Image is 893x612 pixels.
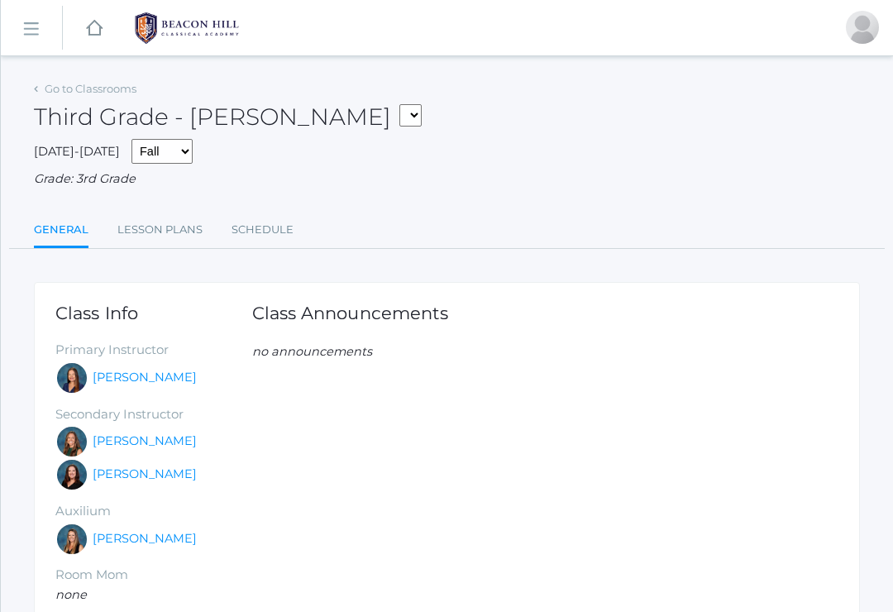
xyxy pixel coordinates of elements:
a: Schedule [232,213,294,246]
a: Lesson Plans [117,213,203,246]
h2: Third Grade - [PERSON_NAME] [34,104,422,131]
em: no announcements [252,344,372,359]
a: [PERSON_NAME] [93,530,197,548]
h5: Room Mom [55,568,252,582]
div: Andrea Deutsch [55,425,88,458]
div: Lori Webster [55,361,88,394]
em: none [55,587,87,602]
div: Lindsay Frieder [846,11,879,44]
h5: Secondary Instructor [55,408,252,422]
a: [PERSON_NAME] [93,466,197,484]
h1: Class Info [55,304,252,323]
h5: Primary Instructor [55,343,252,357]
a: General [34,213,88,249]
span: [DATE]-[DATE] [34,144,120,159]
a: [PERSON_NAME] [93,433,197,451]
a: [PERSON_NAME] [93,369,197,387]
h5: Auxilium [55,504,252,519]
div: Grade: 3rd Grade [34,170,860,189]
div: Katie Watters [55,458,88,491]
h1: Class Announcements [252,304,449,323]
img: BHCALogos-05-308ed15e86a5a0abce9b8dd61676a3503ac9727e845dece92d48e8588c001991.png [125,7,249,49]
div: Juliana Fowler [55,523,88,556]
a: Go to Classrooms [45,82,136,95]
